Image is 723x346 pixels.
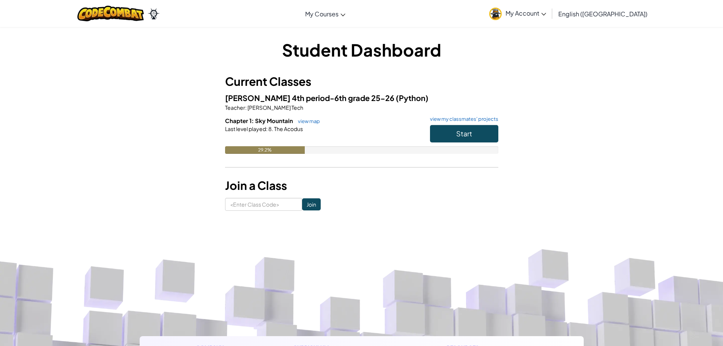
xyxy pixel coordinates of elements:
[558,10,647,18] span: English ([GEOGRAPHIC_DATA])
[554,3,651,24] a: English ([GEOGRAPHIC_DATA])
[506,9,546,17] span: My Account
[247,104,303,111] span: [PERSON_NAME] Tech
[273,125,303,132] span: The Acodus
[294,118,320,124] a: view map
[225,38,498,62] h1: Student Dashboard
[489,8,502,20] img: avatar
[396,93,428,103] span: (Python)
[148,8,160,19] img: Ozaria
[225,104,245,111] span: Teacher
[225,177,498,194] h3: Join a Class
[430,125,498,142] button: Start
[456,129,472,138] span: Start
[245,104,247,111] span: :
[225,93,396,103] span: [PERSON_NAME] 4th period-6th grade 25-26
[225,125,266,132] span: Last level played
[268,125,273,132] span: 8.
[485,2,550,25] a: My Account
[77,6,144,21] img: CodeCombat logo
[225,73,498,90] h3: Current Classes
[225,198,302,211] input: <Enter Class Code>
[301,3,349,24] a: My Courses
[302,198,321,210] input: Join
[225,117,294,124] span: Chapter 1: Sky Mountain
[266,125,268,132] span: :
[225,146,305,154] div: 29.2%
[305,10,339,18] span: My Courses
[426,117,498,122] a: view my classmates' projects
